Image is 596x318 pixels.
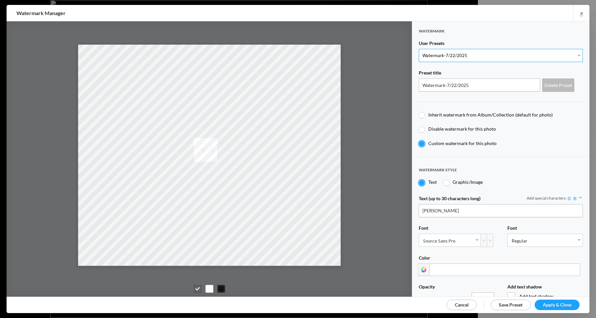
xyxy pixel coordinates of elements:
span: Preset title [419,70,441,78]
div: Add special characters: [527,196,583,201]
span: Opacity [419,284,435,292]
a: Save Preset [491,300,531,310]
h2: Watermark Manager [16,5,381,21]
a: ® [572,196,578,201]
span: Watermark style [419,167,457,178]
div: < [480,234,487,247]
span: Text (up to 30 characters long) [419,196,480,204]
input: Name for your Watermark Preset [419,78,540,92]
a: Regular [508,234,583,246]
div: > [487,234,493,247]
span: Watermark [419,29,445,39]
span: Graphic/Image [453,179,483,185]
a: Source Sans Pro [419,234,480,246]
a: × [573,5,589,21]
span: Font [507,225,517,234]
a: © [566,196,572,201]
a: ™ [578,196,583,201]
input: Enter your text here, for example: © Andy Anderson [419,204,583,217]
div: Delete Preset [542,78,574,92]
a: Apply & Close [535,300,580,310]
span: Apply & Close [543,302,571,307]
span: Font [419,225,428,234]
a: Cancel [447,300,477,310]
span: Save Preset [499,302,522,307]
span: 100% [475,296,486,303]
span: Custom watermark for this photo [428,140,497,146]
span: User Presets [419,40,444,49]
span: Disable watermark for this photo [428,126,496,132]
span: Add text shadow [507,292,583,300]
span: Text [428,179,437,185]
span: Cancel [455,302,469,307]
span: Add text shadow [507,284,542,292]
span: Color [419,255,430,264]
span: Inherit watermark from Album/Collection (default for photo) [428,112,553,117]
